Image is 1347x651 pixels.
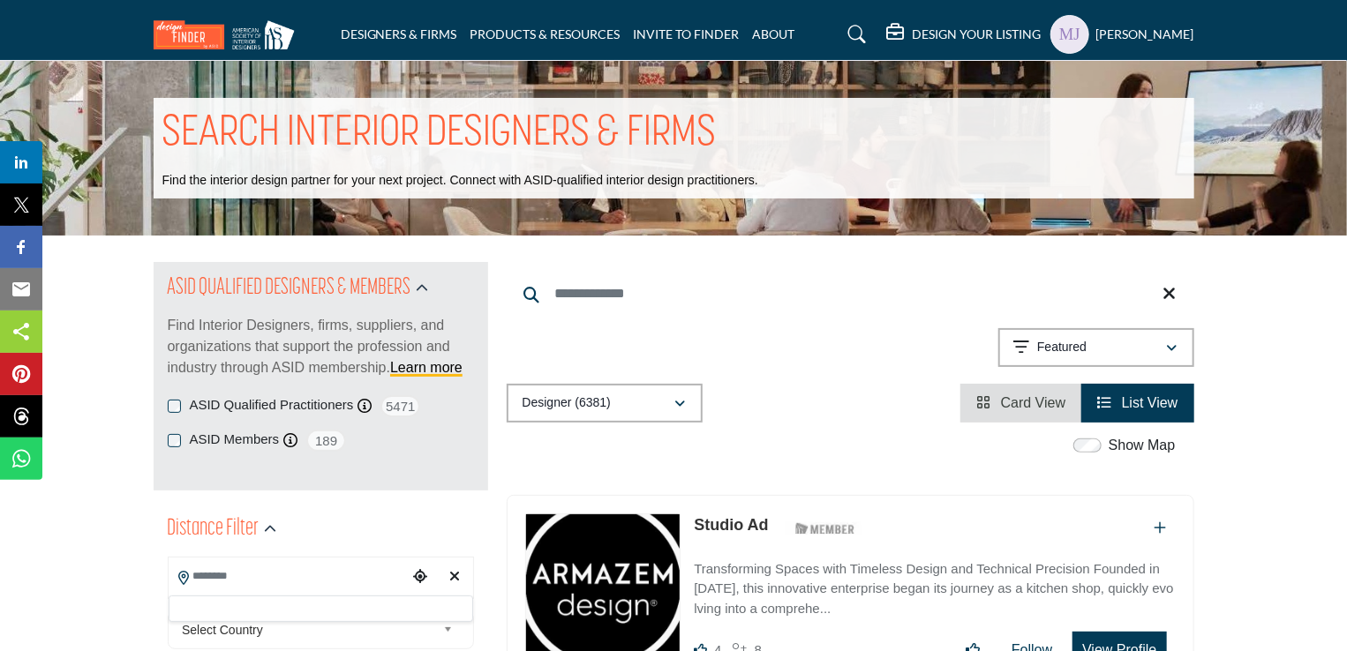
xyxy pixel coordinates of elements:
li: List View [1081,384,1193,423]
a: View List [1097,395,1178,410]
p: Find Interior Designers, firms, suppliers, and organizations that support the profession and indu... [168,315,474,378]
button: Show hide supplier dropdown [1050,15,1089,54]
div: Choose your current location [407,558,433,596]
a: View Card [976,395,1065,410]
h2: ASID QUALIFIED DESIGNERS & MEMBERS [168,273,411,304]
a: Learn more [390,360,463,375]
a: Add To List [1155,520,1167,535]
a: INVITE TO FINDER [634,26,740,41]
div: Search Location [169,595,473,622]
span: List View [1122,395,1178,410]
a: ABOUT [753,26,795,41]
li: Card View [960,384,1081,423]
span: 189 [306,430,346,452]
p: Transforming Spaces with Timeless Design and Technical Precision Founded in [DATE], this innovati... [694,559,1175,619]
p: Studio Ad [694,513,768,537]
label: Show Map [1109,435,1176,456]
p: Designer (6381) [523,394,611,412]
input: ASID Members checkbox [168,434,181,447]
label: ASID Members [190,430,280,450]
img: ASID Members Badge Icon [786,518,865,540]
a: PRODUCTS & RESOURCES [470,26,621,41]
label: ASID Qualified Practitioners [190,395,354,415]
img: Site Logo [154,20,304,49]
button: Designer (6381) [507,384,703,423]
h2: Distance Filter [168,513,260,545]
h5: DESIGN YOUR LISTING [913,26,1042,42]
span: Select Country [182,619,436,640]
span: 5471 [380,395,420,417]
p: Find the interior design partner for your next project. Connect with ASID-qualified interior desi... [162,172,758,190]
div: Clear search location [442,558,469,596]
button: Featured [998,328,1194,367]
div: DESIGN YOUR LISTING [887,24,1042,45]
h5: [PERSON_NAME] [1096,26,1194,43]
a: Search [831,20,877,49]
a: Transforming Spaces with Timeless Design and Technical Precision Founded in [DATE], this innovati... [694,549,1175,619]
input: ASID Qualified Practitioners checkbox [168,400,181,413]
h1: SEARCH INTERIOR DESIGNERS & FIRMS [162,107,717,161]
span: Card View [1001,395,1066,410]
p: Featured [1037,339,1087,356]
input: Search Keyword [507,273,1194,315]
a: DESIGNERS & FIRMS [341,26,457,41]
input: Search Location [169,559,407,594]
a: Studio Ad [694,516,768,534]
